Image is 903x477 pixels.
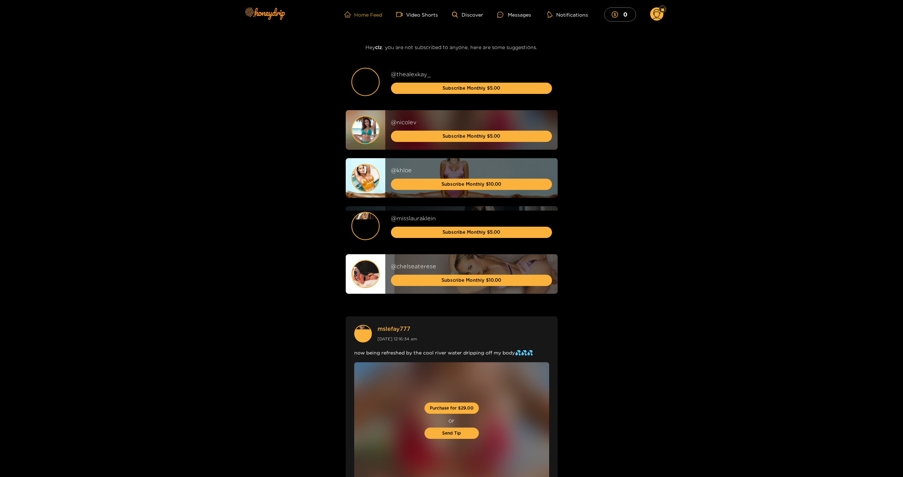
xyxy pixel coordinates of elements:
[604,7,636,21] button: 0
[442,132,500,139] span: Subscribe Monthly $5.00
[344,11,382,18] a: Home Feed
[391,166,552,174] div: @ khloe
[391,227,552,238] button: Subscribe Monthly $5.00
[442,84,500,91] span: Subscribe Monthly $5.00
[622,11,629,18] mark: 0
[352,165,379,191] img: sfsdf
[391,83,552,94] button: Subscribe Monthly $5.00
[391,118,552,126] div: @ nicolev
[352,117,379,143] img: sfsdf
[545,11,590,18] button: Notifications
[396,11,438,18] a: Video Shorts
[612,11,622,18] span: dollar
[424,417,479,425] span: or
[391,262,552,270] div: @ chelseaterese
[391,131,552,142] button: Subscribe Monthly $5.00
[442,228,500,235] span: Subscribe Monthly $5.00
[378,325,417,333] a: mslefay777
[424,403,479,414] button: Purchase for $29.00
[352,213,379,239] img: sfsdf
[354,348,549,357] p: now being refreshed by the cool river water dripping off my body💦💦💦
[424,428,479,439] button: Send Tip
[430,405,474,412] span: Purchase for $29.00
[660,7,665,12] img: Fan Level
[441,180,501,187] span: Subscribe Monthly $10.00
[391,70,552,78] div: @ thealexkay_
[396,11,406,18] span: video-camera
[352,68,379,95] img: sfsdf
[441,276,501,284] span: Subscribe Monthly $10.00
[391,179,552,190] button: Subscribe Monthly $10.00
[352,261,379,287] img: sfsdf
[378,335,417,343] div: [DATE] 12:16:34 am
[391,275,552,286] button: Subscribe Monthly $10.00
[375,44,382,50] span: clz
[344,11,354,18] span: home
[452,12,483,18] a: Discover
[355,326,371,342] img: user avatar
[346,43,558,51] h3: Hey , you are not subscribed to anyone, here are some suggestions.
[497,11,531,19] div: Messages
[442,430,461,437] span: Send Tip
[391,214,552,222] div: @ misslauraklein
